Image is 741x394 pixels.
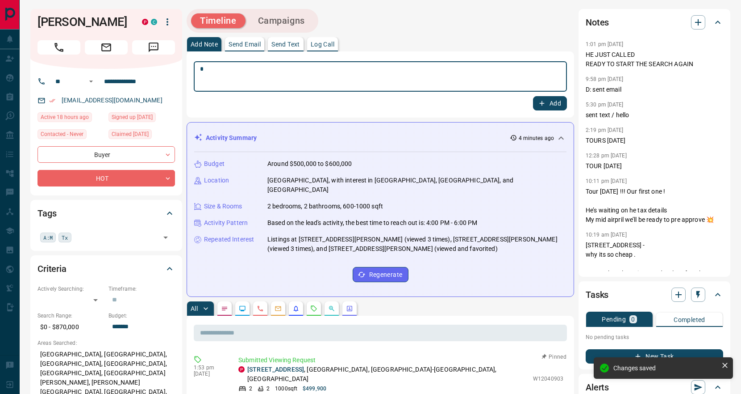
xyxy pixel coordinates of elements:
button: Regenerate [353,267,408,282]
svg: Lead Browsing Activity [239,305,246,312]
p: W12040903 [533,375,563,383]
span: Message [132,40,175,55]
a: [EMAIL_ADDRESS][DOMAIN_NAME] [62,97,162,104]
button: Add [533,96,567,110]
h1: [PERSON_NAME] [37,15,129,29]
p: 2 [249,385,252,393]
div: property.ca [238,366,245,373]
p: 1000 sqft [275,385,297,393]
p: Around $500,000 to $600,000 [267,159,352,169]
p: Pending [602,316,626,322]
div: Sun Jul 24 2016 [108,112,175,125]
svg: Notes [221,305,228,312]
span: A:M [43,233,53,242]
p: No pending tasks [586,330,723,344]
div: HOT [37,170,175,186]
p: 10:11 pm [DATE] [586,178,627,184]
div: Changes saved [613,364,718,372]
p: Send Text [271,41,300,47]
p: Tour [DATE] !!! Our first one ! He’s waiting on he tax details My mid airpril we’ll be ready to p... [586,187,723,225]
p: [DATE] [194,371,225,377]
p: Listings at [STREET_ADDRESS][PERSON_NAME] (viewed 3 times), [STREET_ADDRESS][PERSON_NAME] (viewed... [267,235,566,254]
p: sent text / hello [586,110,723,120]
p: Based on the lead's activity, the best time to reach out is: 4:00 PM - 6:00 PM [267,218,477,228]
h2: Notes [586,15,609,30]
div: Fri Sep 12 2025 [37,112,104,125]
svg: Requests [310,305,317,312]
p: Send Email [229,41,261,47]
p: All [191,305,198,312]
p: 4 minutes ago [519,134,554,142]
span: Call [37,40,80,55]
p: Size & Rooms [204,202,242,211]
p: Add Note [191,41,218,47]
p: [GEOGRAPHIC_DATA], with interest in [GEOGRAPHIC_DATA], [GEOGRAPHIC_DATA], and [GEOGRAPHIC_DATA] [267,176,566,195]
p: Areas Searched: [37,339,175,347]
button: Open [159,231,172,244]
button: Pinned [541,353,567,361]
svg: Calls [257,305,264,312]
p: $499,900 [303,385,326,393]
p: 2 bedrooms, 2 bathrooms, 600-1000 sqft [267,202,383,211]
svg: Agent Actions [346,305,353,312]
div: Fri Feb 14 2025 [108,129,175,142]
div: Tags [37,203,175,224]
div: Activity Summary4 minutes ago [194,130,566,146]
span: Claimed [DATE] [112,130,149,139]
svg: Emails [275,305,282,312]
p: Completed [674,317,705,323]
svg: Listing Alerts [292,305,300,312]
p: Search Range: [37,312,104,320]
p: Timeframe: [108,285,175,293]
p: 12:28 pm [DATE] [586,153,627,159]
svg: Email Verified [49,97,55,104]
p: HE JUST CALLED READY TO START THE SEARCH AGAIN [586,50,723,69]
p: Activity Summary [206,133,257,143]
p: 9:58 pm [DATE] [586,76,624,82]
p: Budget [204,159,225,169]
p: Activity Pattern [204,218,248,228]
p: , [GEOGRAPHIC_DATA], [GEOGRAPHIC_DATA]-[GEOGRAPHIC_DATA], [GEOGRAPHIC_DATA] [247,365,529,384]
h2: Criteria [37,262,67,276]
p: Location [204,176,229,185]
button: Campaigns [249,13,314,28]
span: Signed up [DATE] [112,113,153,122]
span: Active 18 hours ago [41,113,89,122]
span: Tx [62,233,68,242]
h2: Tasks [586,288,608,302]
h2: Tags [37,206,56,220]
p: TOUR [DATE] [586,161,723,171]
p: Actively Searching: [37,285,104,293]
button: Timeline [191,13,246,28]
span: Contacted - Never [41,130,83,139]
div: Criteria [37,258,175,280]
svg: Opportunities [328,305,335,312]
button: New Task [586,349,723,364]
p: Log Call [311,41,334,47]
div: Notes [586,12,723,33]
div: condos.ca [151,19,157,25]
p: $0 - $870,000 [37,320,104,335]
p: 1:53 pm [194,364,225,371]
p: Budget: [108,312,175,320]
p: 10:19 am [DATE] [586,232,627,238]
p: TOURS [DATE] [586,136,723,145]
p: 1:01 pm [DATE] [586,41,624,47]
div: Tasks [586,284,723,305]
button: Open [86,76,96,87]
p: 0 [631,316,635,322]
div: property.ca [142,19,148,25]
a: [STREET_ADDRESS] [247,366,304,373]
p: [STREET_ADDRESS] - why its so cheap . tenant there long time needs a lot of work. they have offer... [586,241,723,288]
span: Email [85,40,128,55]
p: 2 [266,385,270,393]
p: Repeated Interest [204,235,254,244]
div: Buyer [37,146,175,163]
p: Submitted Viewing Request [238,356,563,365]
p: D: sent email [586,85,723,94]
p: 2:19 pm [DATE] [586,127,624,133]
p: 5:30 pm [DATE] [586,102,624,108]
